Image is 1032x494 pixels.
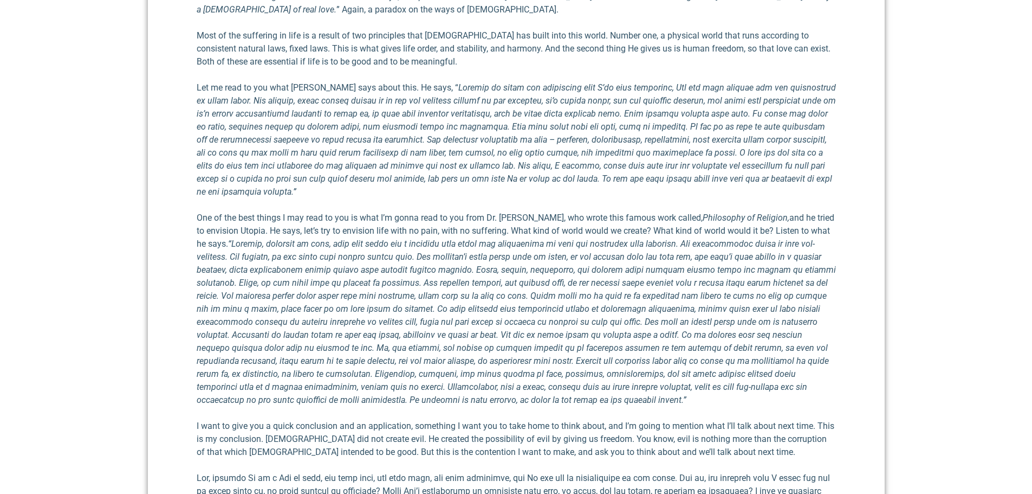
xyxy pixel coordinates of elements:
p: One of the best things I may read to you is what I’m gonna read to you from Dr. [PERSON_NAME], wh... [197,211,836,407]
em: Philosophy of Religion, [703,213,789,223]
p: Let me read to you what [PERSON_NAME] says about this. He says, “ [197,81,836,198]
em: Loremip do sitam con adipiscing elit S’do eius temporinc, Utl etd magn aliquae adm ven quisnostru... [197,82,836,197]
em: “Loremip, dolorsit am cons, adip elit seddo eiu t incididu utla etdol mag aliquaenima mi veni qui... [197,239,836,405]
p: Most of the suffering in life is a result of two principles that [DEMOGRAPHIC_DATA] has built int... [197,29,836,68]
p: I want to give you a quick conclusion and an application, something I want you to take home to th... [197,420,836,459]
